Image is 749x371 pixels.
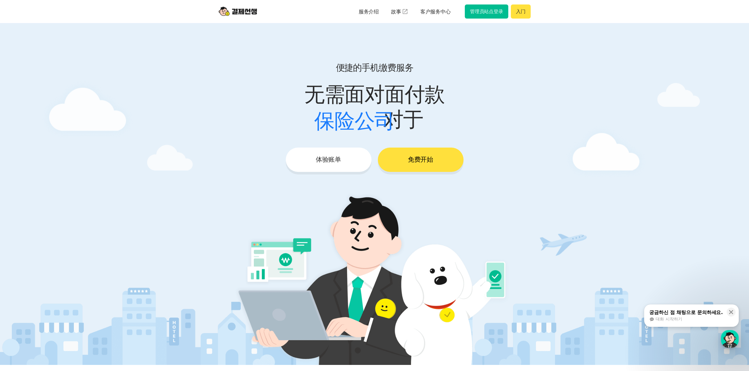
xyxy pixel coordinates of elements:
span: 설정 [99,213,106,218]
font: 故事 [391,8,401,14]
button: 入门 [511,4,531,19]
img: 标识 [219,5,257,18]
button: 免费开始 [378,148,464,172]
button: 管理员站点登录 [465,4,508,19]
font: 付款 [405,85,445,106]
a: 설정 [82,203,123,219]
a: 대화 [42,203,82,219]
font: 管理员站点登录 [470,9,503,14]
a: 홈 [2,203,42,219]
img: 开放外部域 [402,8,408,15]
font: 服务介绍 [359,9,379,15]
font: 无需面对面 [304,85,405,106]
span: 홈 [20,213,24,218]
button: 体验账单 [286,148,371,172]
font: 体验账单 [316,156,341,164]
a: 故事 [386,5,413,18]
font: 入门 [516,9,526,14]
font: 保险公司 [314,112,394,132]
font: 便捷的手机缴费服务 [336,62,413,73]
img: 特点 [225,185,524,365]
font: 客户服务中心 [420,9,451,15]
span: 대화 [59,213,66,218]
font: 免费开始 [408,156,433,164]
